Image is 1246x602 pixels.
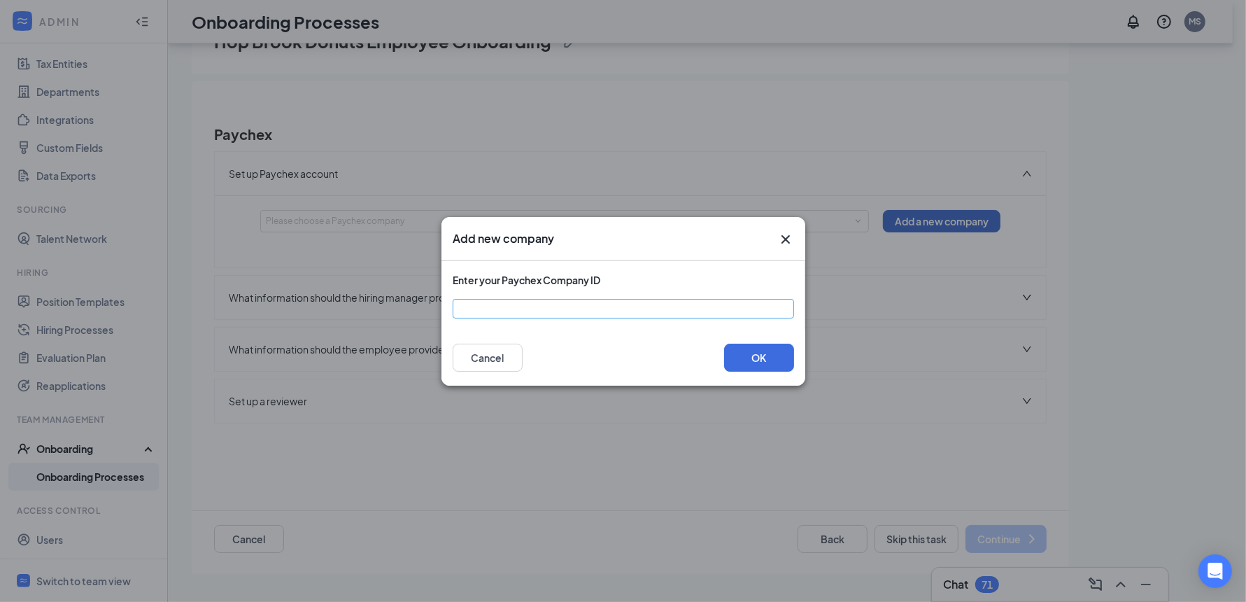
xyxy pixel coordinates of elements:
[453,231,554,246] h3: Add new company
[724,344,794,372] button: OK
[1198,554,1232,588] div: Open Intercom Messenger
[453,272,794,288] span: Enter your Paychex Company ID
[453,344,523,372] button: Cancel
[777,231,794,248] button: Close
[777,231,794,248] svg: Cross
